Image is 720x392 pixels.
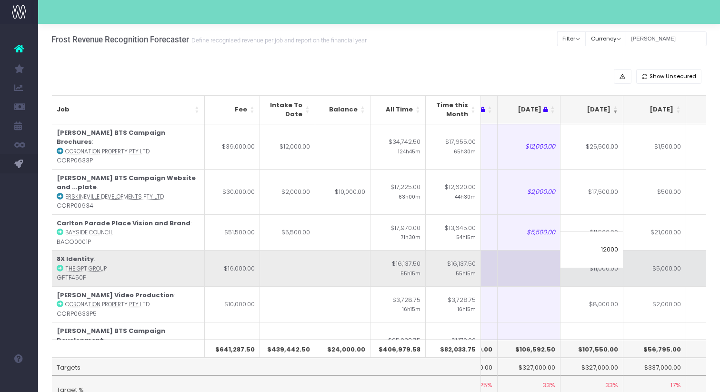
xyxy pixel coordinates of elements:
th: $106,592.50 [498,340,560,358]
td: $3,728.75 [370,286,426,322]
th: All Time: activate to sort column ascending [370,95,426,124]
td: $11,000.00 [560,250,623,286]
h3: Frost Revenue Recognition Forecaster [51,35,367,44]
td: $7,000.00 [560,322,623,367]
th: $641,287.50 [205,340,260,358]
td: $17,970.00 [370,214,426,251]
th: Oct 25: activate to sort column ascending [623,95,686,124]
td: $16,000.00 [205,250,260,286]
td: $26,000.00 [205,322,260,367]
span: 33% [542,381,555,390]
td: : CORP0633P5 [52,286,205,322]
td: $2,000.00 [260,169,315,214]
th: $82,033.75 [426,340,481,358]
strong: [PERSON_NAME] Video Production [57,291,174,300]
button: Filter [557,31,586,46]
span: 33% [605,381,618,390]
td: $5,500.00 [498,214,560,251]
th: Job: activate to sort column ascending [52,95,205,124]
td: $17,500.00 [560,169,623,214]
strong: [PERSON_NAME] BTS Campaign Website and ...plate [57,173,196,192]
td: $19,000.00 [498,322,560,367]
th: $24,000.00 [315,340,370,358]
td: $327,000.00 [498,358,560,376]
td: $5,000.00 [623,250,686,286]
td: $39,000.00 [205,124,260,169]
td: $19,000.00 [260,322,315,367]
td: $30,000.00 [205,169,260,214]
small: 124h45m [398,147,420,155]
td: Targets [52,358,481,376]
th: Intake To Date: activate to sort column ascending [260,95,315,124]
small: 71h30m [401,232,420,241]
td: $16,137.50 [370,250,426,286]
td: $13,645.00 [426,214,481,251]
small: 44h30m [455,192,476,201]
td: $1,500.00 [623,124,686,169]
small: 55h15m [456,269,476,277]
th: Balance: activate to sort column ascending [315,95,370,124]
td: $8,000.00 [560,286,623,322]
td: $17,225.00 [370,169,426,214]
small: 65h30m [454,147,476,155]
strong: [PERSON_NAME] BTS Campaign Brochures [57,128,165,147]
small: Define recognised revenue per job and report on the financial year [189,35,367,44]
td: : GPTF450P [52,250,205,286]
td: : CORP00632 [52,322,205,367]
button: Show Unsecured [636,69,702,84]
small: 54h15m [456,232,476,241]
abbr: The GPT Group [65,265,107,272]
td: $12,000.00 [260,124,315,169]
td: : CORP00634 [52,169,205,214]
td: $2,000.00 [623,286,686,322]
td: $25,500.00 [560,124,623,169]
button: Currency [585,31,626,46]
td: $500.00 [623,169,686,214]
td: $34,742.50 [370,124,426,169]
small: 16h15m [458,304,476,313]
th: Aug 25 : activate to sort column ascending [498,95,560,124]
td: $327,000.00 [560,358,623,376]
td: $5,500.00 [260,214,315,251]
strong: Carlton Parade Place Vision and Brand [57,219,190,228]
abbr: Coronation Property Pty Ltd [65,148,150,155]
span: 17% [670,381,681,390]
td: $1,170.00 [426,322,481,367]
td: $16,137.50 [426,250,481,286]
td: $21,000.00 [623,214,686,251]
td: $11,500.00 [560,214,623,251]
td: $2,000.00 [498,169,560,214]
td: $337,000.00 [623,358,686,376]
abbr: Erskineville Developments Pty Ltd [65,193,164,201]
abbr: Coronation Property Pty Ltd [65,301,150,308]
small: 63h00m [399,192,420,201]
img: images/default_profile_image.png [12,373,26,387]
td: $12,000.00 [498,124,560,169]
span: Show Unsecured [650,72,696,80]
small: 16h15m [402,304,420,313]
td: $3,728.75 [426,286,481,322]
th: $406,979.58 [370,340,426,358]
span: 25% [480,381,492,390]
td: $17,655.00 [426,124,481,169]
td: $12,620.00 [426,169,481,214]
td: $10,000.00 [315,169,370,214]
td: : CORP0633P [52,124,205,169]
strong: 8X Identity [57,254,94,263]
th: $107,550.00 [560,340,623,358]
td: $10,000.00 [205,286,260,322]
abbr: Bayside Council [65,229,113,236]
small: 55h15m [400,269,420,277]
th: $439,442.50 [260,340,315,358]
th: Time this Month: activate to sort column ascending [426,95,481,124]
th: Sep 25: activate to sort column ascending [560,95,623,124]
td: : BACO0001P [52,214,205,251]
th: Fee: activate to sort column ascending [205,95,260,124]
strong: [PERSON_NAME] BTS Campaign Development [57,326,165,345]
td: $25,038.75 [370,322,426,367]
td: $51,500.00 [205,214,260,251]
input: Search... [626,31,707,46]
th: $56,795.00 [623,340,686,358]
